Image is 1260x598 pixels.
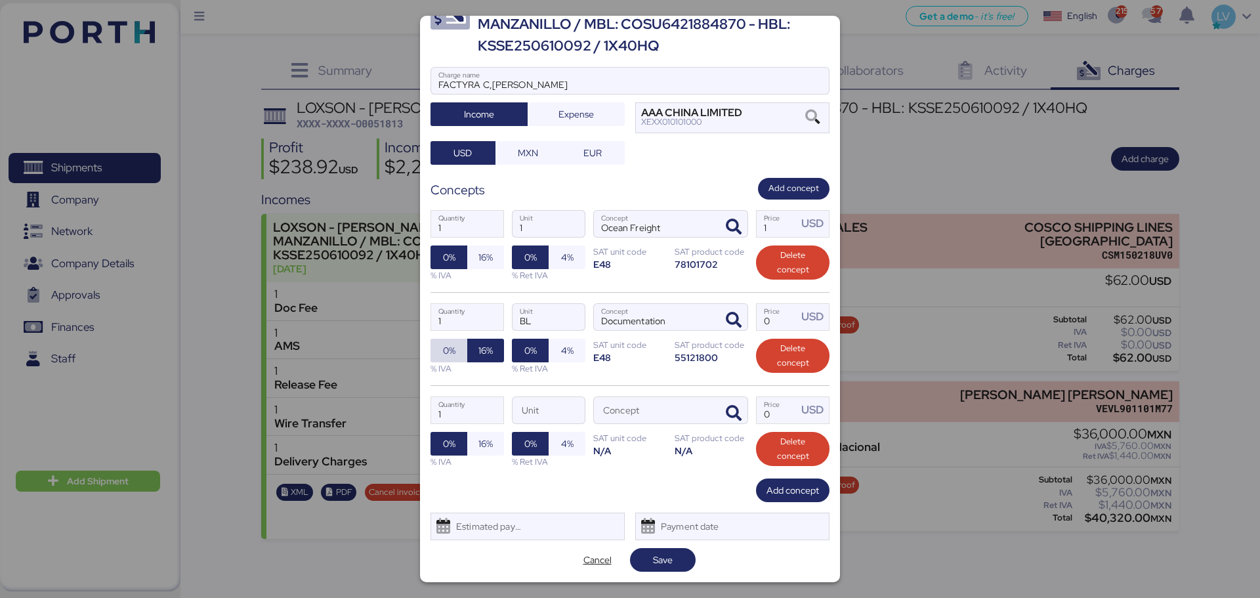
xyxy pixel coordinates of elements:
input: Unit [513,211,585,237]
button: 16% [467,246,504,269]
span: 0% [524,249,537,265]
span: EUR [583,145,602,161]
button: Delete concept [756,432,829,466]
span: Income [464,106,494,122]
button: ConceptConcept [720,213,747,241]
input: Quantity [431,304,503,330]
div: AAA CHINA LIMITED [641,108,742,117]
button: 0% [512,432,549,456]
button: 4% [549,246,585,269]
span: Cancel [583,552,612,568]
input: Quantity [431,397,503,423]
span: MXN [518,145,538,161]
button: 0% [430,339,467,362]
div: USD [801,309,829,325]
button: 0% [430,246,467,269]
div: % Ret IVA [512,269,585,282]
span: 4% [561,343,574,358]
span: Delete concept [766,341,819,370]
div: SAT product code [675,246,748,258]
button: ConceptConcept [720,307,747,334]
div: 55121800 [675,351,748,364]
input: Price [757,397,797,423]
span: Save [653,552,673,568]
div: % IVA [430,456,504,468]
span: 16% [478,249,493,265]
input: Concept [594,397,716,423]
input: Unit [513,397,585,423]
button: Expense [528,102,625,126]
span: 16% [478,436,493,452]
button: Cancel [564,548,630,572]
div: % IVA [430,362,504,375]
button: 0% [512,246,549,269]
button: EUR [560,141,625,165]
div: SAT unit code [593,339,667,351]
input: Unit [513,304,585,330]
span: Add concept [766,482,819,498]
span: Add concept [768,181,819,196]
input: Price [757,304,797,330]
span: 4% [561,436,574,452]
div: Concepts [430,181,485,200]
button: USD [430,141,495,165]
span: 0% [443,343,455,358]
span: 0% [443,436,455,452]
span: USD [453,145,472,161]
span: 0% [443,249,455,265]
button: 4% [549,339,585,362]
button: Save [630,548,696,572]
button: 16% [467,339,504,362]
div: SAT product code [675,432,748,444]
button: 0% [430,432,467,456]
div: USD [801,402,829,418]
div: N/A [593,444,667,457]
button: 4% [549,432,585,456]
button: Add concept [756,479,829,502]
div: E48 [593,351,667,364]
div: N/A [675,444,748,457]
span: 0% [524,436,537,452]
input: Charge name [431,68,829,94]
span: Expense [558,106,594,122]
button: Add concept [758,178,829,200]
span: 0% [524,343,537,358]
div: SAT unit code [593,246,667,258]
div: XEXX010101000 [641,117,742,127]
button: 0% [512,339,549,362]
div: SAT unit code [593,432,667,444]
div: E48 [593,258,667,270]
span: Delete concept [766,435,819,463]
span: Delete concept [766,248,819,277]
input: Concept [594,211,716,237]
div: 78101702 [675,258,748,270]
div: USD [801,215,829,232]
input: Concept [594,304,716,330]
button: 16% [467,432,504,456]
button: Income [430,102,528,126]
input: Price [757,211,797,237]
input: Quantity [431,211,503,237]
button: MXN [495,141,560,165]
div: % IVA [430,269,504,282]
span: 16% [478,343,493,358]
div: % Ret IVA [512,456,585,468]
button: Delete concept [756,246,829,280]
div: % Ret IVA [512,362,585,375]
button: ConceptConcept [720,400,747,427]
span: 4% [561,249,574,265]
button: Delete concept [756,339,829,373]
div: SAT product code [675,339,748,351]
